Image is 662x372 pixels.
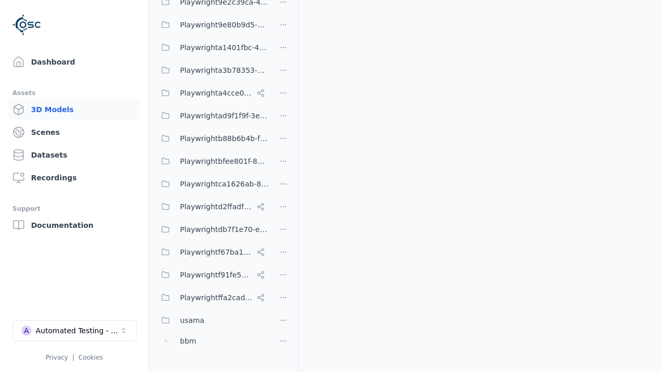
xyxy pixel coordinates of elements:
[155,83,269,103] button: Playwrighta4cce06a-a8e6-4c0d-bfc1-93e8d78d750a
[180,223,269,236] span: Playwrightdb7f1e70-e54d-4da7-b38d-464ac70cc2ba
[155,105,269,126] button: Playwrightad9f1f9f-3e6a-4231-8f19-c506bf64a382
[155,242,269,262] button: Playwrightf67ba199-386a-42d1-aebc-3b37e79c7296
[79,354,103,361] a: Cookies
[180,110,269,122] span: Playwrightad9f1f9f-3e6a-4231-8f19-c506bf64a382
[8,145,140,165] a: Datasets
[155,331,269,351] button: bbm
[8,122,140,143] a: Scenes
[180,200,252,213] span: Playwrightd2ffadf0-c973-454c-8fcf-dadaeffcb802
[155,287,269,308] button: Playwrightffa2cad8-0214-4c2f-a758-8e9593c5a37e
[12,320,137,341] button: Select a workspace
[12,10,41,39] img: Logo
[180,269,252,281] span: Playwrightf91fe523-dd75-44f3-a953-451f6070cb42
[155,14,269,35] button: Playwright9e80b9d5-ab0b-4e8f-a3de-da46b25b8298
[155,128,269,149] button: Playwrightb88b6b4b-fa7d-4b23-9e19-8b1b9a718438
[155,310,269,331] button: usama
[180,291,252,304] span: Playwrightffa2cad8-0214-4c2f-a758-8e9593c5a37e
[155,60,269,81] button: Playwrighta3b78353-5999-46c5-9eab-70007203469a
[180,335,196,347] span: bbm
[155,265,269,285] button: Playwrightf91fe523-dd75-44f3-a953-451f6070cb42
[180,132,269,145] span: Playwrightb88b6b4b-fa7d-4b23-9e19-8b1b9a718438
[180,246,252,258] span: Playwrightf67ba199-386a-42d1-aebc-3b37e79c7296
[180,64,269,76] span: Playwrighta3b78353-5999-46c5-9eab-70007203469a
[180,19,269,31] span: Playwright9e80b9d5-ab0b-4e8f-a3de-da46b25b8298
[155,219,269,240] button: Playwrightdb7f1e70-e54d-4da7-b38d-464ac70cc2ba
[155,37,269,58] button: Playwrighta1401fbc-43d7-48dd-a309-be935d99d708
[155,196,269,217] button: Playwrightd2ffadf0-c973-454c-8fcf-dadaeffcb802
[180,178,269,190] span: Playwrightca1626ab-8cec-4ddc-b85a-2f9392fe08d1
[36,326,119,336] div: Automated Testing - Playwright
[8,167,140,188] a: Recordings
[46,354,68,361] a: Privacy
[8,99,140,120] a: 3D Models
[12,87,136,99] div: Assets
[180,314,204,327] span: usama
[180,41,269,54] span: Playwrighta1401fbc-43d7-48dd-a309-be935d99d708
[8,215,140,236] a: Documentation
[21,326,32,336] div: A
[155,151,269,172] button: Playwrightbfee801f-8be1-42a6-b774-94c49e43b650
[72,354,74,361] span: |
[180,155,269,167] span: Playwrightbfee801f-8be1-42a6-b774-94c49e43b650
[155,174,269,194] button: Playwrightca1626ab-8cec-4ddc-b85a-2f9392fe08d1
[8,52,140,72] a: Dashboard
[180,87,252,99] span: Playwrighta4cce06a-a8e6-4c0d-bfc1-93e8d78d750a
[12,203,136,215] div: Support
